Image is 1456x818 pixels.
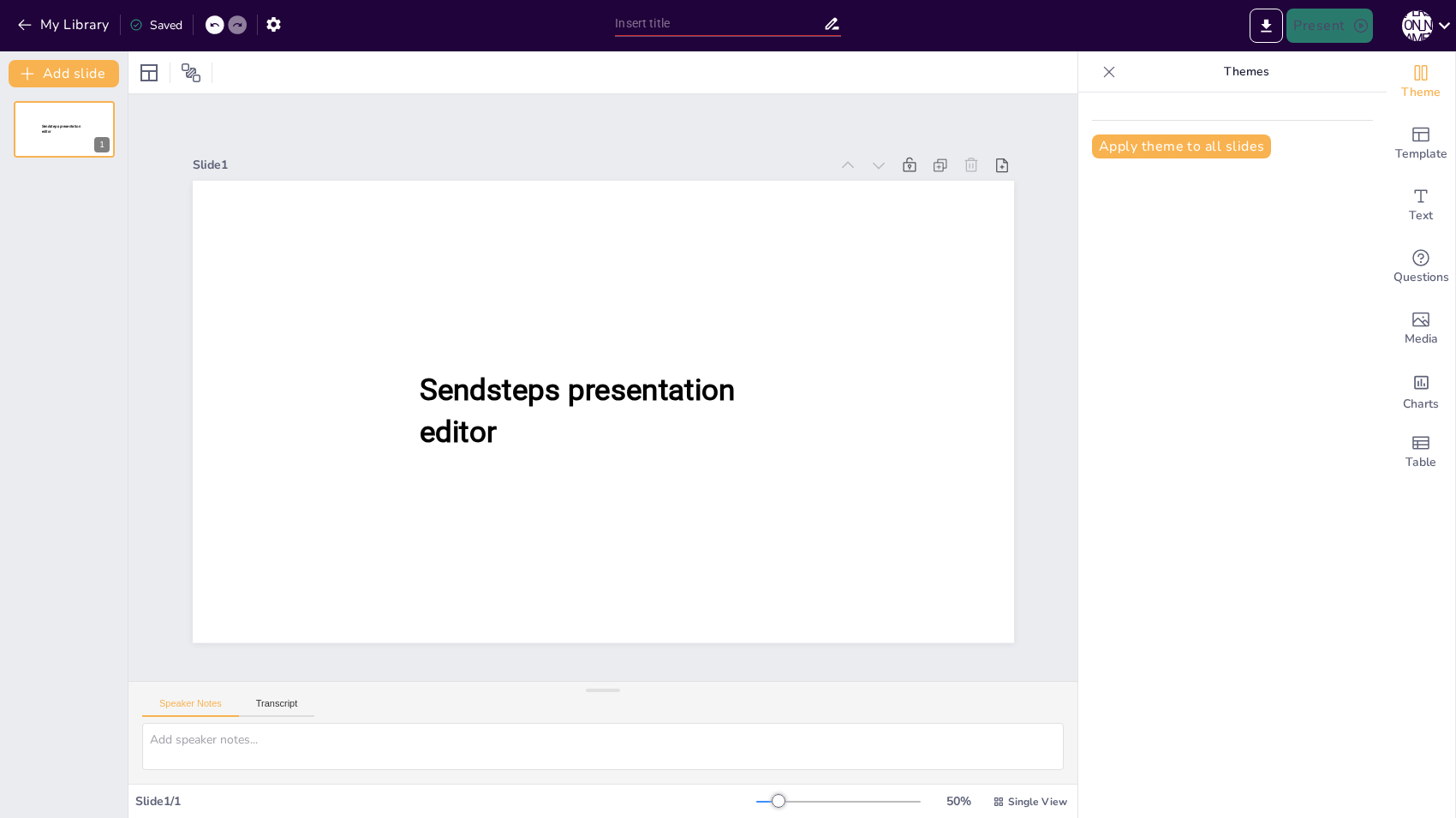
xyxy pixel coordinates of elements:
div: 1 [14,101,115,158]
div: Slide 1 [193,157,829,173]
div: 50 % [938,793,979,809]
span: Media [1405,330,1438,349]
div: Change the overall theme [1387,51,1455,113]
span: Charts [1403,395,1439,414]
span: Sendsteps presentation editor [419,372,735,449]
span: Position [181,63,201,83]
button: Apply theme to all slides [1092,134,1271,158]
button: [PERSON_NAME] [1402,9,1433,43]
div: Add charts and graphs [1387,360,1455,421]
span: Sendsteps presentation editor [42,124,81,134]
p: Themes [1123,51,1369,93]
button: Export to PowerPoint [1250,9,1283,43]
button: My Library [13,11,116,39]
span: Text [1409,206,1433,225]
span: Theme [1401,83,1441,102]
span: Questions [1393,268,1449,287]
button: Add slide [9,60,119,87]
div: Layout [135,59,163,87]
div: 1 [94,137,110,152]
span: Template [1395,145,1447,164]
div: Get real-time input from your audience [1387,236,1455,298]
div: Add ready made slides [1387,113,1455,175]
div: Slide 1 / 1 [135,793,756,809]
button: Present [1286,9,1372,43]
div: [PERSON_NAME] [1402,10,1433,41]
span: Single View [1008,795,1067,809]
button: Transcript [239,698,315,717]
div: Add a table [1387,421,1455,483]
input: Insert title [615,11,822,36]
button: Speaker Notes [142,698,239,717]
div: Add text boxes [1387,175,1455,236]
span: Table [1405,453,1436,472]
div: Saved [129,17,182,33]
div: Add images, graphics, shapes or video [1387,298,1455,360]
